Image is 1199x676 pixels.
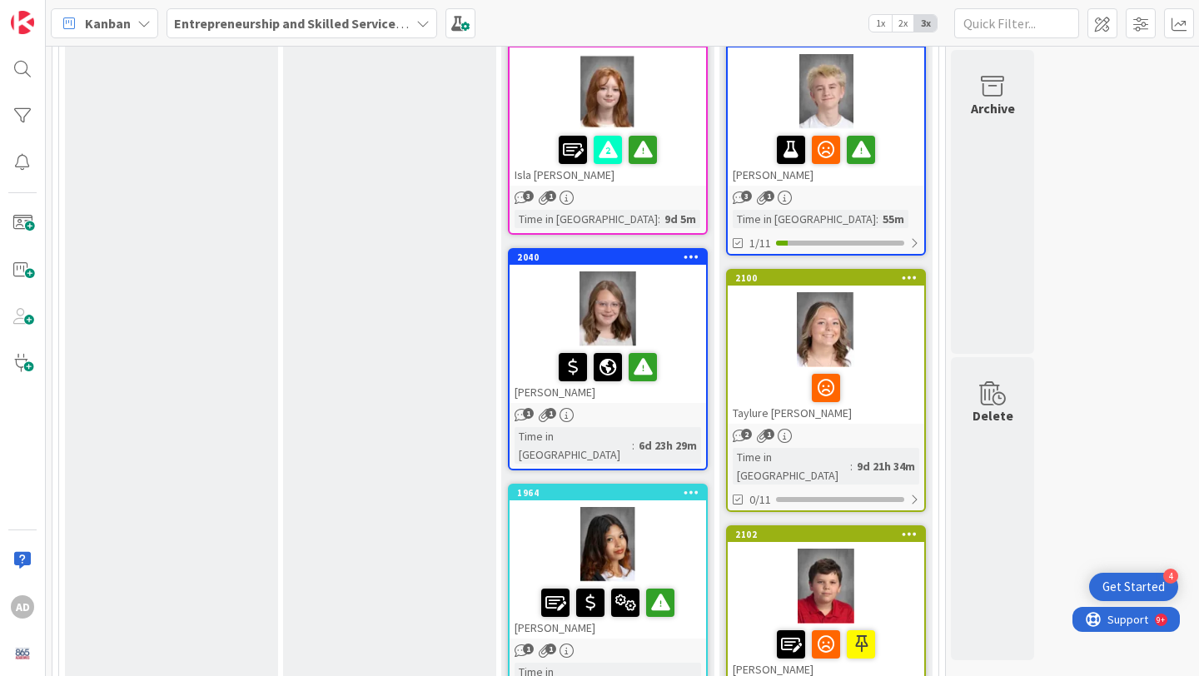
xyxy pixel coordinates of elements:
[11,642,34,665] img: avatar
[1089,573,1178,601] div: Open Get Started checklist, remaining modules: 4
[876,210,878,228] span: :
[741,429,752,440] span: 2
[735,529,924,540] div: 2102
[728,271,924,424] div: 2100Taylure [PERSON_NAME]
[733,448,850,485] div: Time in [GEOGRAPHIC_DATA]
[728,129,924,186] div: [PERSON_NAME]
[545,191,556,201] span: 1
[517,487,706,499] div: 1964
[510,32,706,186] div: Isla [PERSON_NAME]
[545,408,556,419] span: 1
[515,427,632,464] div: Time in [GEOGRAPHIC_DATA]
[728,527,924,542] div: 2102
[508,248,708,470] a: 2040[PERSON_NAME]Time in [GEOGRAPHIC_DATA]:6d 23h 29m
[510,250,706,265] div: 2040
[764,429,774,440] span: 1
[735,272,924,284] div: 2100
[517,251,706,263] div: 2040
[914,15,937,32] span: 3x
[510,346,706,403] div: [PERSON_NAME]
[728,271,924,286] div: 2100
[878,210,908,228] div: 55m
[85,13,131,33] span: Kanban
[510,485,706,500] div: 1964
[84,7,92,20] div: 9+
[510,485,706,639] div: 1964[PERSON_NAME]
[1102,579,1165,595] div: Get Started
[726,269,926,512] a: 2100Taylure [PERSON_NAME]Time in [GEOGRAPHIC_DATA]:9d 21h 34m0/11
[658,210,660,228] span: :
[749,491,771,509] span: 0/11
[892,15,914,32] span: 2x
[35,2,76,22] span: Support
[728,32,924,186] div: [PERSON_NAME]
[741,191,752,201] span: 3
[973,405,1013,425] div: Delete
[508,31,708,235] a: Isla [PERSON_NAME]Time in [GEOGRAPHIC_DATA]:9d 5m
[510,129,706,186] div: Isla [PERSON_NAME]
[11,595,34,619] div: AD
[510,582,706,639] div: [PERSON_NAME]
[545,644,556,654] span: 1
[515,210,658,228] div: Time in [GEOGRAPHIC_DATA]
[634,436,701,455] div: 6d 23h 29m
[11,11,34,34] img: Visit kanbanzone.com
[632,436,634,455] span: :
[523,644,534,654] span: 1
[660,210,700,228] div: 9d 5m
[733,210,876,228] div: Time in [GEOGRAPHIC_DATA]
[523,191,534,201] span: 3
[853,457,919,475] div: 9d 21h 34m
[749,235,771,252] span: 1/11
[954,8,1079,38] input: Quick Filter...
[510,250,706,403] div: 2040[PERSON_NAME]
[764,191,774,201] span: 1
[869,15,892,32] span: 1x
[971,98,1015,118] div: Archive
[726,31,926,256] a: [PERSON_NAME]Time in [GEOGRAPHIC_DATA]:55m1/11
[850,457,853,475] span: :
[1163,569,1178,584] div: 4
[728,367,924,424] div: Taylure [PERSON_NAME]
[523,408,534,419] span: 1
[174,15,581,32] b: Entrepreneurship and Skilled Services Interventions - [DATE]-[DATE]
